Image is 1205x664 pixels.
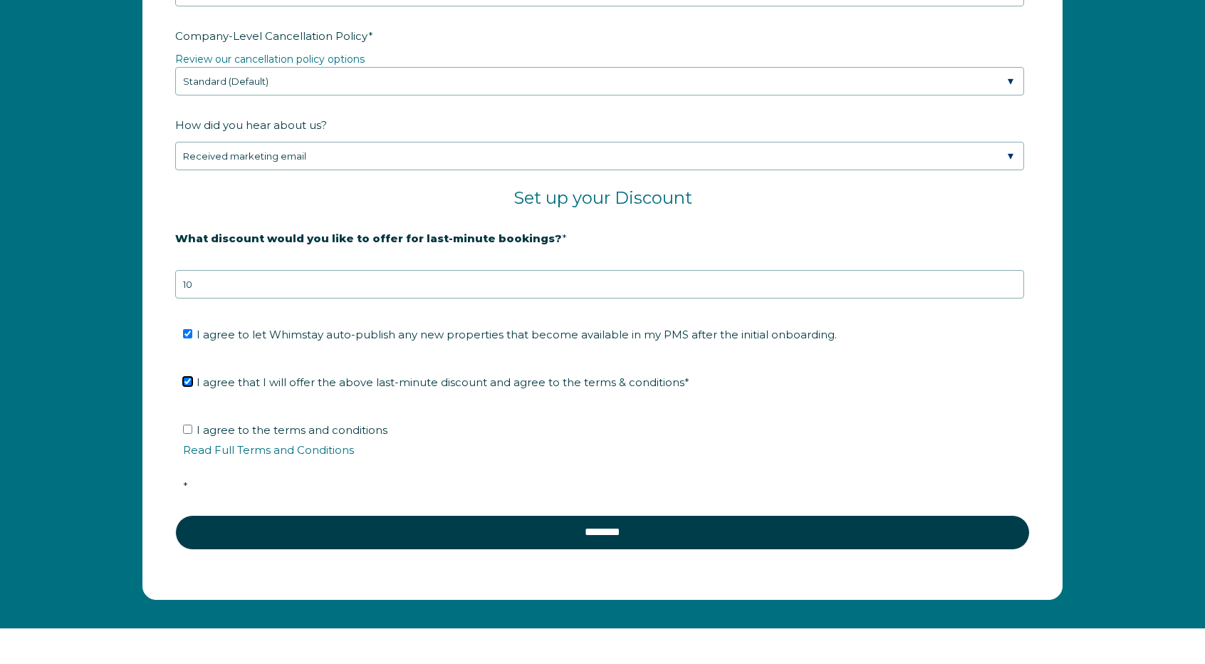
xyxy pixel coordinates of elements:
span: I agree to let Whimstay auto-publish any new properties that become available in my PMS after the... [197,328,837,341]
strong: 20% is recommended, minimum of 10% [175,256,398,269]
span: I agree that I will offer the above last-minute discount and agree to the terms & conditions [197,375,689,389]
span: How did you hear about us? [175,114,327,136]
span: Set up your Discount [513,187,692,208]
input: I agree to the terms and conditionsRead Full Terms and Conditions* [183,425,192,434]
span: Company-Level Cancellation Policy [175,25,368,47]
a: Review our cancellation policy options [175,53,365,66]
input: I agree that I will offer the above last-minute discount and agree to the terms & conditions* [183,377,192,386]
a: Read Full Terms and Conditions [183,443,354,457]
input: I agree to let Whimstay auto-publish any new properties that become available in my PMS after the... [183,329,192,338]
strong: What discount would you like to offer for last-minute bookings? [175,232,562,245]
